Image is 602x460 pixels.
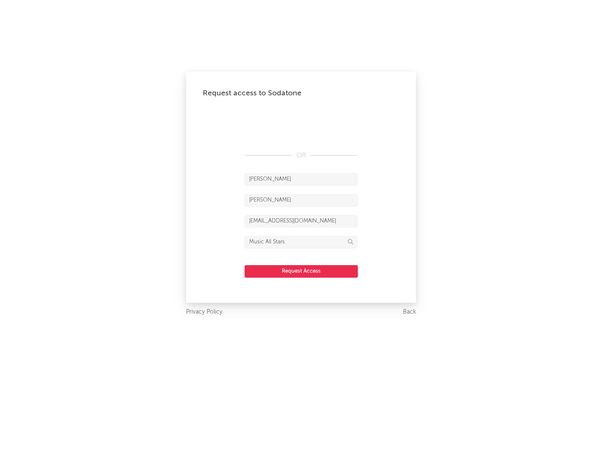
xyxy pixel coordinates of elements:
a: Back [403,307,416,317]
div: Request access to Sodatone [203,88,399,98]
a: Privacy Policy [186,307,222,317]
input: Last Name [245,194,357,207]
button: Request Access [245,265,358,278]
div: OR [245,151,357,161]
input: First Name [245,173,357,186]
input: Email [245,215,357,227]
input: Division [245,236,357,248]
